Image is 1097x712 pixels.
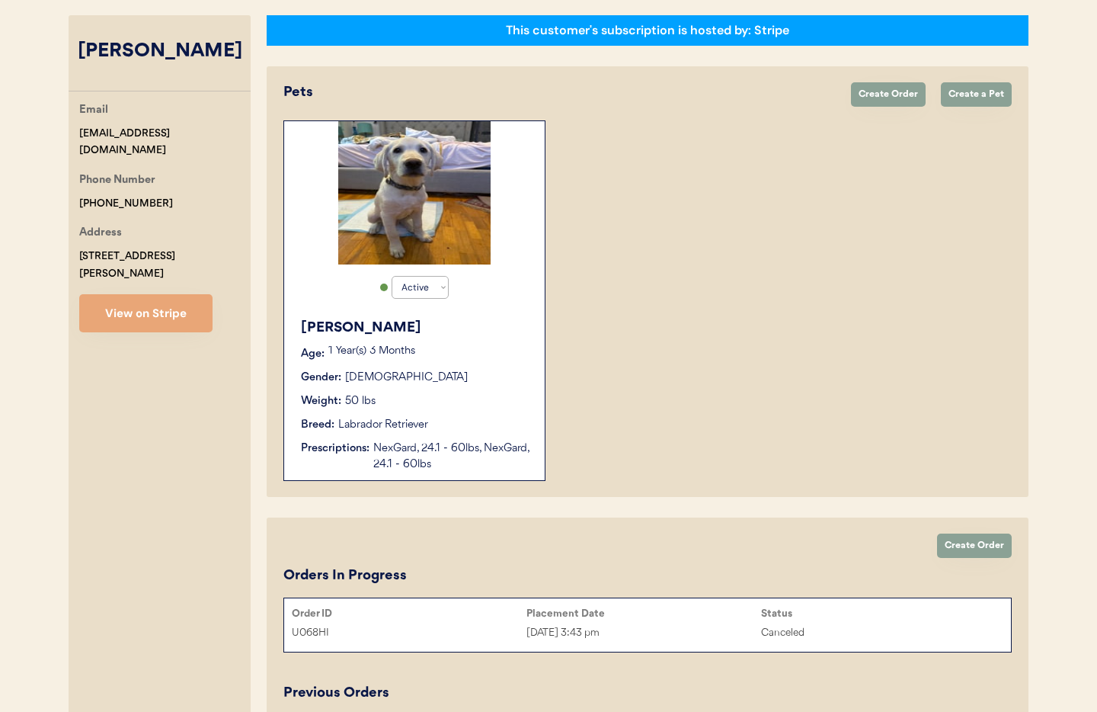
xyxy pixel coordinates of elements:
[338,121,491,265] img: image.jpg
[301,370,341,386] div: Gender:
[79,172,155,191] div: Phone Number
[79,195,173,213] div: [PHONE_NUMBER]
[292,608,526,620] div: Order ID
[283,683,389,704] div: Previous Orders
[338,417,428,433] div: Labrador Retriever
[301,318,529,338] div: [PERSON_NAME]
[79,125,251,160] div: [EMAIL_ADDRESS][DOMAIN_NAME]
[301,417,334,433] div: Breed:
[941,82,1012,107] button: Create a Pet
[79,101,108,120] div: Email
[506,22,789,39] div: This customer's subscription is hosted by: Stripe
[937,534,1012,558] button: Create Order
[526,624,761,642] div: [DATE] 3:43 pm
[283,82,836,103] div: Pets
[345,370,468,386] div: [DEMOGRAPHIC_DATA]
[526,608,761,620] div: Placement Date
[301,393,341,409] div: Weight:
[301,346,325,362] div: Age:
[79,248,251,283] div: [STREET_ADDRESS][PERSON_NAME]
[301,441,369,457] div: Prescriptions:
[328,346,529,357] p: 1 Year(s) 3 Months
[69,37,251,66] div: [PERSON_NAME]
[851,82,926,107] button: Create Order
[373,441,529,473] div: NexGard, 24.1 - 60lbs, NexGard, 24.1 - 60lbs
[761,624,996,642] div: Canceled
[345,393,376,409] div: 50 lbs
[79,224,122,243] div: Address
[79,294,213,332] button: View on Stripe
[292,624,526,642] div: U068HI
[283,566,407,586] div: Orders In Progress
[761,608,996,620] div: Status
